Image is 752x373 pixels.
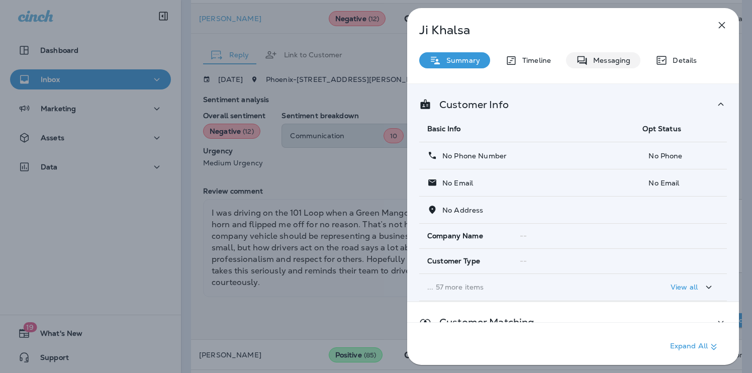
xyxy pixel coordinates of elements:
[437,152,507,160] p: No Phone Number
[427,283,626,291] p: ... 57 more items
[520,231,527,240] span: --
[441,56,480,64] p: Summary
[668,56,697,64] p: Details
[431,318,534,326] p: Customer Matching
[427,257,480,265] span: Customer Type
[427,124,460,133] span: Basic Info
[427,232,483,240] span: Company Name
[666,338,724,356] button: Expand All
[642,124,681,133] span: Opt Status
[437,206,483,214] p: No Address
[419,23,694,37] p: Ji Khalsa
[642,152,719,160] p: No Phone
[667,278,719,297] button: View all
[642,179,719,187] p: No Email
[431,101,509,109] p: Customer Info
[588,56,630,64] p: Messaging
[437,179,473,187] p: No Email
[670,341,720,353] p: Expand All
[671,283,698,291] p: View all
[520,256,527,265] span: --
[517,56,551,64] p: Timeline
